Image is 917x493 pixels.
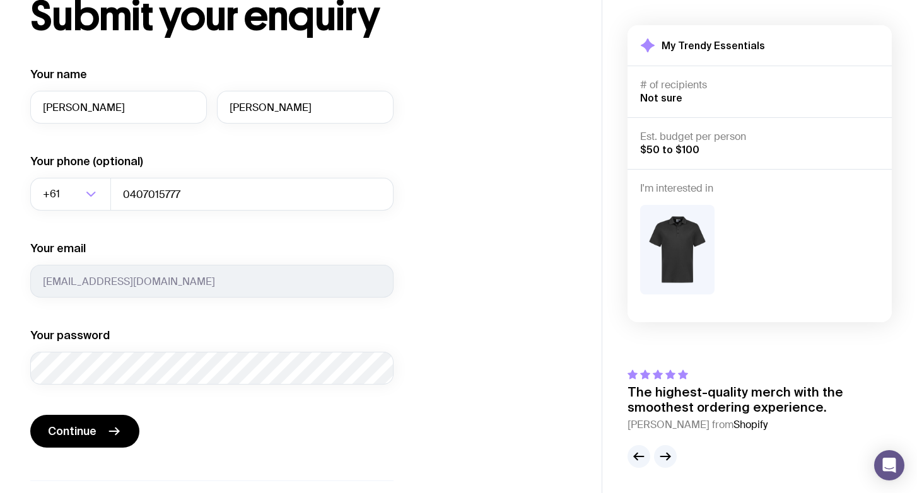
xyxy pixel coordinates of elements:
[43,178,62,211] span: +61
[217,91,394,124] input: Last name
[30,178,111,211] div: Search for option
[30,265,394,298] input: you@email.com
[30,154,143,169] label: Your phone (optional)
[640,144,699,155] span: $50 to $100
[30,91,207,124] input: First name
[874,450,904,480] div: Open Intercom Messenger
[30,415,139,448] button: Continue
[628,417,892,432] cite: [PERSON_NAME] from
[662,39,765,52] h2: My Trendy Essentials
[640,130,879,143] h4: Est. budget per person
[30,328,110,343] label: Your password
[640,182,879,195] h4: I'm interested in
[30,241,86,256] label: Your email
[30,67,87,82] label: Your name
[640,92,682,103] span: Not sure
[48,424,96,439] span: Continue
[733,418,768,431] span: Shopify
[640,79,879,91] h4: # of recipients
[62,178,82,211] input: Search for option
[628,385,892,415] p: The highest-quality merch with the smoothest ordering experience.
[110,178,394,211] input: 0400123456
